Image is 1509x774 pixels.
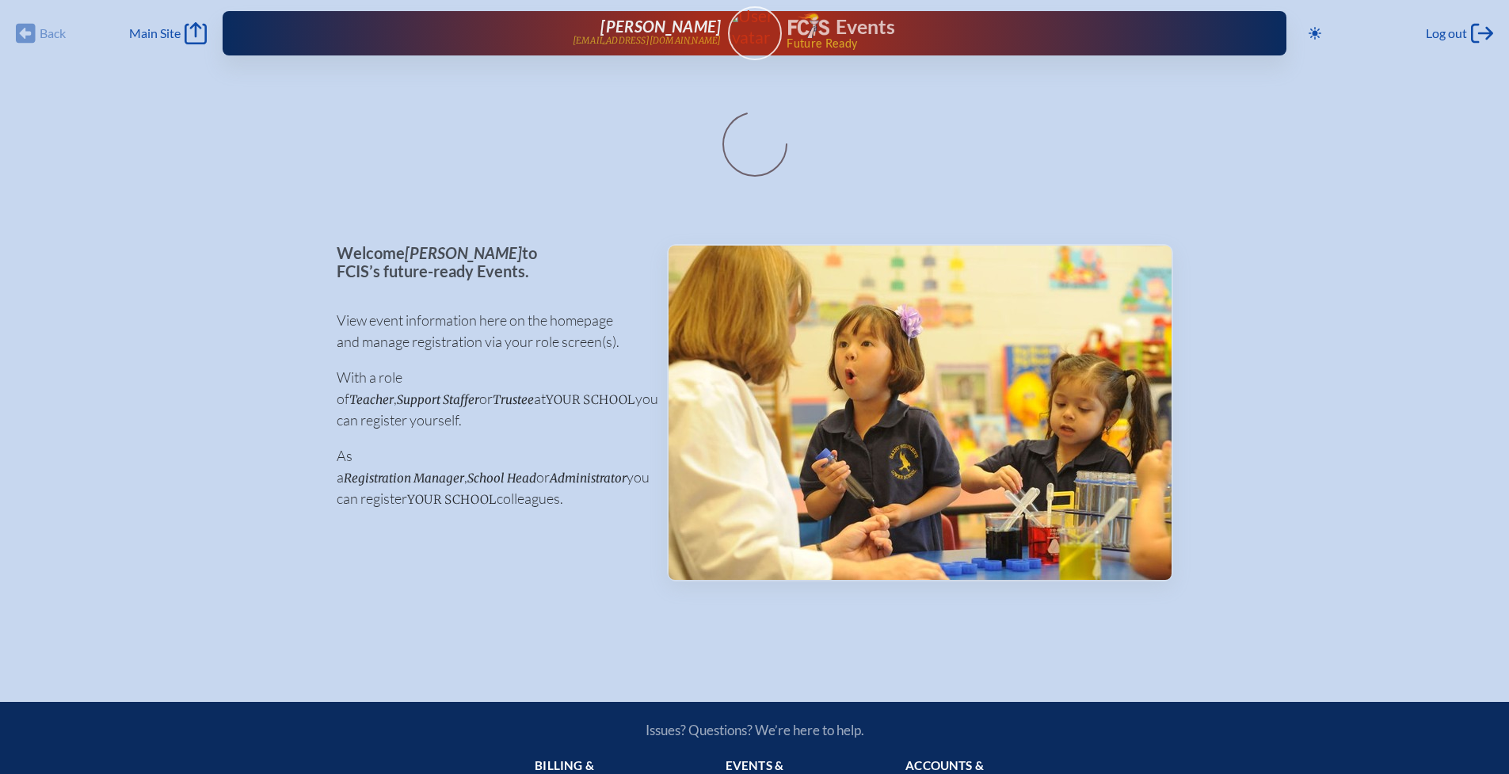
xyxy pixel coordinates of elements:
[349,392,394,407] span: Teacher
[669,246,1172,580] img: Events
[467,471,536,486] span: School Head
[1426,25,1467,41] span: Log out
[397,392,479,407] span: Support Staffer
[273,17,722,49] a: [PERSON_NAME][EMAIL_ADDRESS][DOMAIN_NAME]
[337,445,642,509] p: As a , or you can register colleagues.
[405,243,522,262] span: [PERSON_NAME]
[493,392,534,407] span: Trustee
[129,25,181,41] span: Main Site
[550,471,627,486] span: Administrator
[129,22,207,44] a: Main Site
[344,471,464,486] span: Registration Manager
[788,13,1237,49] div: FCIS Events — Future ready
[337,244,642,280] p: Welcome to FCIS’s future-ready Events.
[337,367,642,431] p: With a role of , or at you can register yourself.
[600,17,721,36] span: [PERSON_NAME]
[476,722,1034,738] p: Issues? Questions? We’re here to help.
[787,38,1236,49] span: Future Ready
[721,6,788,48] img: User Avatar
[546,392,635,407] span: your school
[573,36,722,46] p: [EMAIL_ADDRESS][DOMAIN_NAME]
[728,6,782,60] a: User Avatar
[337,310,642,353] p: View event information here on the homepage and manage registration via your role screen(s).
[407,492,497,507] span: your school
